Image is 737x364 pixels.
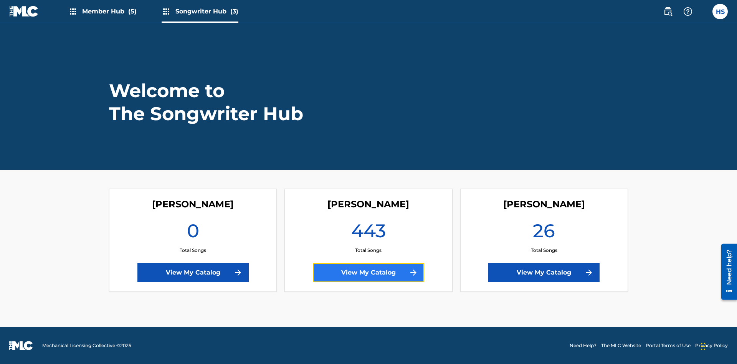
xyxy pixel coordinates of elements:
img: search [663,7,673,16]
h4: Lorna Singerton [152,199,234,210]
span: (3) [230,8,238,15]
h1: Welcome to The Songwriter Hub [109,79,305,125]
h1: 0 [187,219,199,247]
span: Member Hub [82,7,137,16]
a: Need Help? [570,342,597,349]
img: f7272a7cc735f4ea7f67.svg [584,268,593,277]
img: help [683,7,692,16]
a: View My Catalog [137,263,249,282]
h4: Toby Songwriter [327,199,409,210]
div: Drag [701,335,706,358]
div: Notifications [700,8,708,15]
a: View My Catalog [313,263,424,282]
img: Top Rightsholders [68,7,78,16]
iframe: Chat Widget [699,327,737,364]
p: Total Songs [180,247,206,254]
a: Portal Terms of Use [646,342,691,349]
h1: 26 [533,219,555,247]
span: Songwriter Hub [175,7,238,16]
a: The MLC Website [601,342,641,349]
iframe: Resource Center [716,241,737,304]
h4: Christina Singuilera [503,199,585,210]
a: Public Search [660,4,676,19]
img: MLC Logo [9,6,39,17]
img: f7272a7cc735f4ea7f67.svg [409,268,418,277]
img: logo [9,341,33,350]
div: Help [680,4,696,19]
div: User Menu [712,4,728,19]
a: View My Catalog [488,263,600,282]
span: (5) [128,8,137,15]
p: Total Songs [531,247,557,254]
h1: 443 [351,219,386,247]
img: f7272a7cc735f4ea7f67.svg [233,268,243,277]
p: Total Songs [355,247,382,254]
span: Mechanical Licensing Collective © 2025 [42,342,131,349]
a: Privacy Policy [695,342,728,349]
img: Top Rightsholders [162,7,171,16]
